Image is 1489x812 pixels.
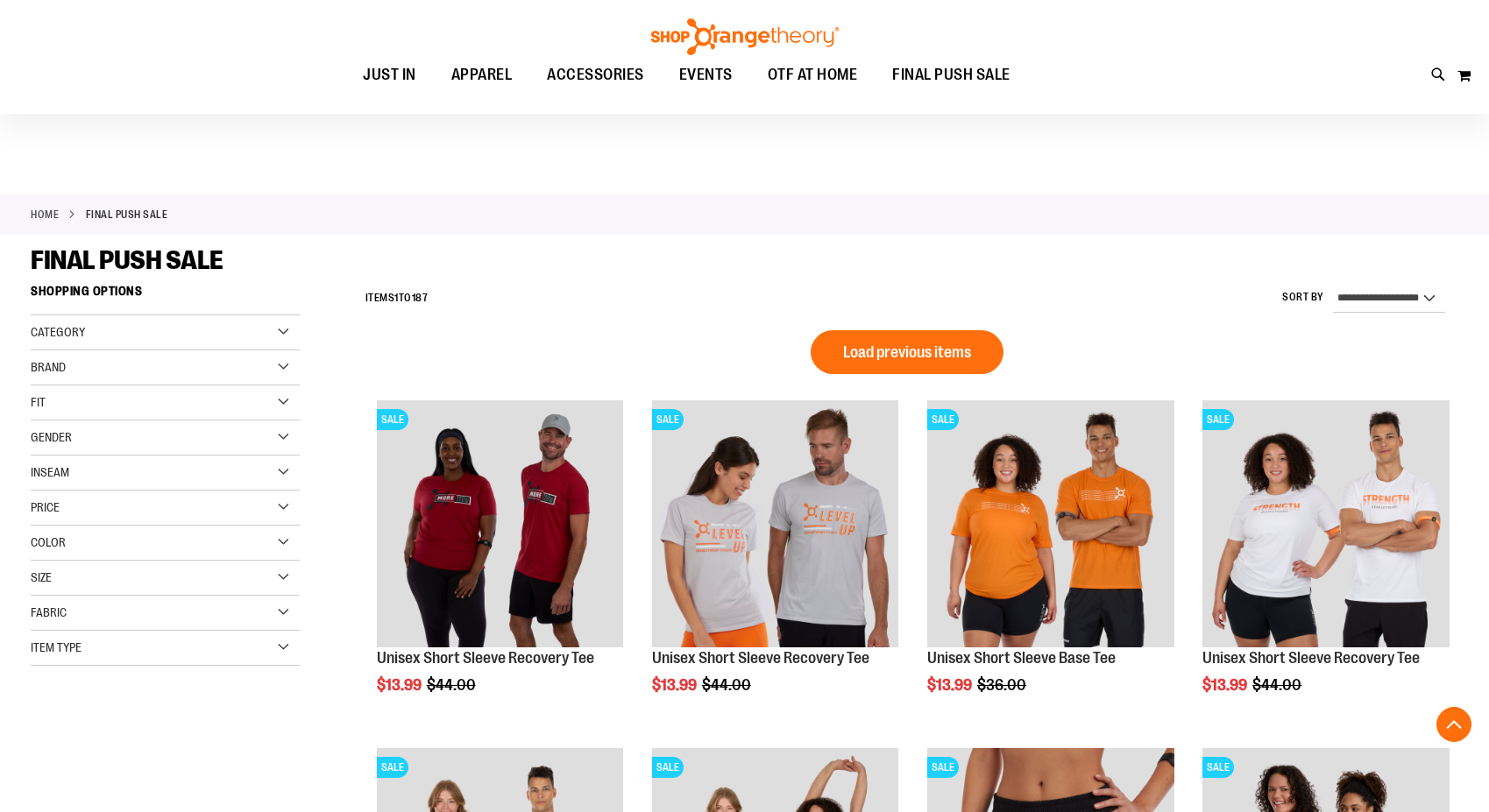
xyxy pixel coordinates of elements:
span: SALE [927,757,959,778]
a: Product image for Unisex Short Sleeve Recovery TeeSALE [1202,400,1450,650]
span: $44.00 [702,676,754,694]
span: FINAL PUSH SALE [31,245,223,275]
span: Fit [31,395,46,409]
span: Fabric [31,605,67,619]
img: Product image for Unisex SS Recovery Tee [377,400,624,647]
a: Unisex Short Sleeve Base Tee [927,649,1116,667]
div: product [643,392,908,738]
span: 187 [412,292,429,304]
button: Load previous items [811,330,1003,374]
span: OTF AT HOME [768,55,858,95]
span: APPAREL [451,55,513,95]
span: SALE [377,757,408,778]
label: Sort By [1282,290,1324,305]
span: 1 [394,292,399,304]
a: EVENTS [662,55,750,95]
h2: Items to [365,285,429,312]
strong: FINAL PUSH SALE [86,207,168,222]
span: $36.00 [977,676,1029,694]
span: $44.00 [427,676,479,694]
span: $44.00 [1252,676,1304,694]
span: JUST IN [363,55,416,95]
button: Back To Top [1436,707,1471,742]
a: Product image for Unisex Short Sleeve Base TeeSALE [927,400,1174,650]
img: Product image for Unisex Short Sleeve Recovery Tee [652,400,899,647]
a: Unisex Short Sleeve Recovery Tee [1202,649,1420,667]
span: Color [31,535,66,549]
img: Shop Orangetheory [649,18,841,55]
a: OTF AT HOME [750,55,876,95]
img: Product image for Unisex Short Sleeve Base Tee [927,400,1174,647]
span: FINAL PUSH SALE [892,55,1010,95]
div: product [368,392,633,738]
a: FINAL PUSH SALE [875,55,1028,95]
span: EVENTS [679,55,733,95]
span: Category [31,325,85,339]
span: $13.99 [927,676,975,694]
span: Item Type [31,640,82,654]
span: ACCESSORIES [547,55,644,95]
span: SALE [1202,409,1234,430]
span: SALE [927,409,959,430]
a: Product image for Unisex Short Sleeve Recovery TeeSALE [652,400,899,650]
img: Product image for Unisex Short Sleeve Recovery Tee [1202,400,1450,647]
span: Inseam [31,465,69,479]
a: Product image for Unisex SS Recovery TeeSALE [377,400,624,650]
span: SALE [652,409,684,430]
span: $13.99 [1202,676,1250,694]
a: JUST IN [345,55,434,95]
a: Home [31,207,59,222]
span: SALE [652,757,684,778]
a: Unisex Short Sleeve Recovery Tee [377,649,594,667]
a: Unisex Short Sleeve Recovery Tee [652,649,869,667]
a: ACCESSORIES [529,55,662,95]
span: Size [31,570,52,584]
div: product [918,392,1183,738]
div: product [1194,392,1458,738]
span: Gender [31,430,72,444]
strong: Shopping Options [31,276,300,315]
a: APPAREL [434,55,530,95]
span: SALE [1202,757,1234,778]
span: Price [31,500,60,514]
span: $13.99 [652,676,699,694]
span: Brand [31,360,66,374]
span: Load previous items [843,343,971,361]
span: SALE [377,409,408,430]
span: $13.99 [377,676,424,694]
